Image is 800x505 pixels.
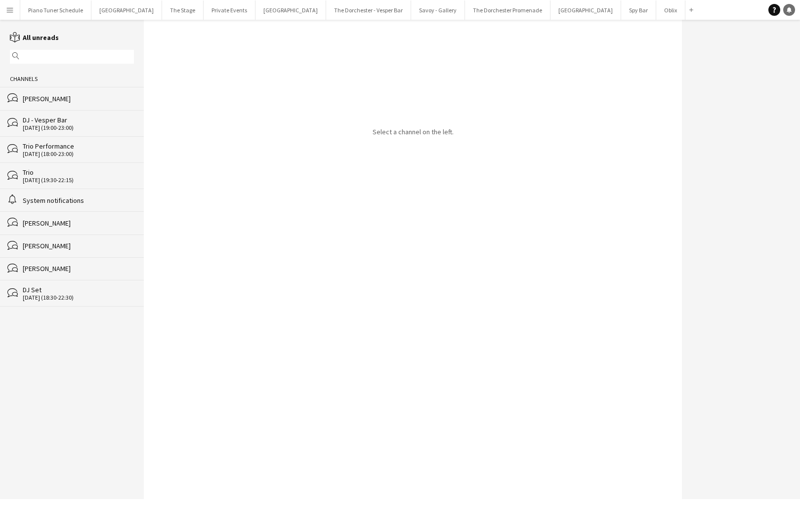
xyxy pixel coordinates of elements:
button: Savoy - Gallery [411,0,465,20]
div: [DATE] (19:00-23:00) [23,124,134,131]
div: [PERSON_NAME] [23,264,134,273]
div: [PERSON_NAME] [23,94,134,103]
div: System notifications [23,196,134,205]
div: [PERSON_NAME] [23,241,134,250]
div: [PERSON_NAME] [23,219,134,228]
button: [GEOGRAPHIC_DATA] [255,0,326,20]
button: Private Events [204,0,255,20]
a: All unreads [10,33,59,42]
button: Piano Tuner Schedule [20,0,91,20]
div: DJ - Vesper Bar [23,116,134,124]
div: [DATE] (19:30-22:15) [23,177,134,184]
button: [GEOGRAPHIC_DATA] [550,0,621,20]
div: [DATE] (18:30-22:30) [23,294,134,301]
button: The Stage [162,0,204,20]
div: Trio Performance [23,142,134,151]
div: [DATE] (18:00-23:00) [23,151,134,157]
p: Select a channel on the left. [373,127,454,136]
button: [GEOGRAPHIC_DATA] [91,0,162,20]
div: DJ Set [23,285,134,294]
button: Oblix [656,0,685,20]
button: The Dorchester - Vesper Bar [326,0,411,20]
button: Spy Bar [621,0,656,20]
button: The Dorchester Promenade [465,0,550,20]
div: Trio [23,168,134,177]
